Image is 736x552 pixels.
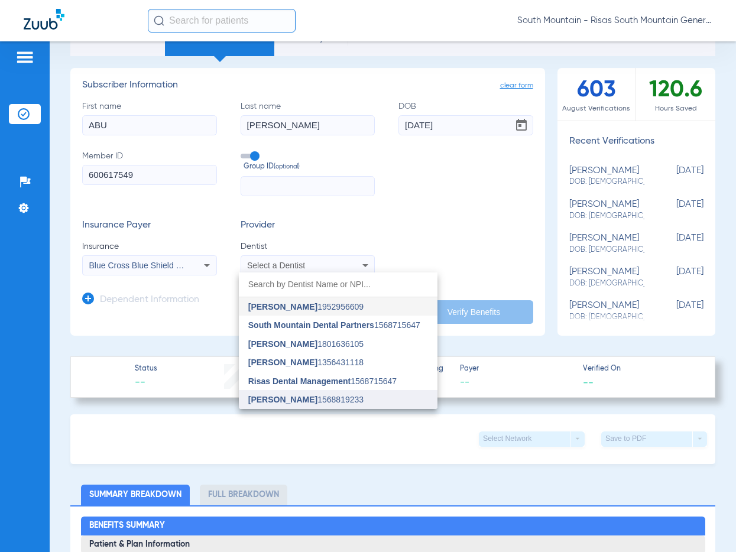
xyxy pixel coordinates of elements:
[248,320,374,330] span: South Mountain Dental Partners
[248,302,317,311] span: [PERSON_NAME]
[248,339,317,349] span: [PERSON_NAME]
[248,377,397,385] span: 1568715647
[248,321,420,329] span: 1568715647
[248,358,317,367] span: [PERSON_NAME]
[248,395,317,404] span: [PERSON_NAME]
[248,340,364,348] span: 1801636105
[248,395,364,404] span: 1568819233
[239,272,437,297] input: dropdown search
[677,495,736,552] iframe: Chat Widget
[248,303,364,311] span: 1952956609
[248,358,364,366] span: 1356431118
[248,376,351,386] span: Risas Dental Management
